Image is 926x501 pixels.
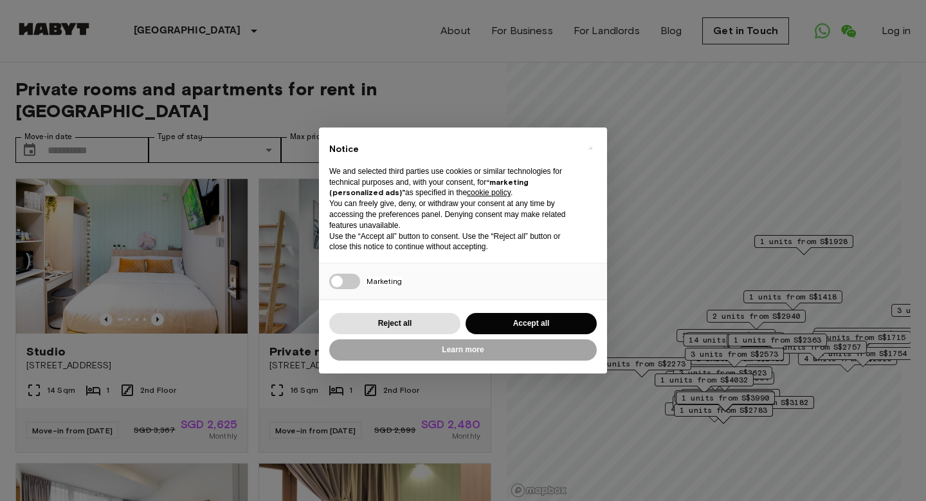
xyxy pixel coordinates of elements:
[588,140,593,156] span: ×
[329,313,460,334] button: Reject all
[329,177,529,198] strong: “marketing (personalized ads)”
[329,231,576,253] p: Use the “Accept all” button to consent. Use the “Reject all” button or close this notice to conti...
[329,198,576,231] p: You can freely give, deny, or withdraw your consent at any time by accessing the preferences pane...
[467,188,511,197] a: cookie policy
[466,313,597,334] button: Accept all
[367,276,402,286] span: Marketing
[329,339,597,361] button: Learn more
[580,138,601,158] button: Close this notice
[329,143,576,156] h2: Notice
[329,166,576,198] p: We and selected third parties use cookies or similar technologies for technical purposes and, wit...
